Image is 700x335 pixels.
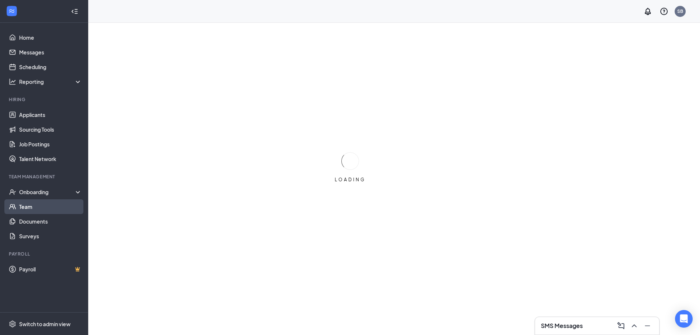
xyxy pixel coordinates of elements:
[19,30,82,45] a: Home
[9,188,16,196] svg: UserCheck
[19,188,76,196] div: Onboarding
[19,320,71,328] div: Switch to admin view
[19,229,82,243] a: Surveys
[628,320,640,332] button: ChevronUp
[9,251,80,257] div: Payroll
[8,7,15,15] svg: WorkstreamLogo
[19,122,82,137] a: Sourcing Tools
[660,7,668,16] svg: QuestionInfo
[615,320,627,332] button: ComposeMessage
[9,78,16,85] svg: Analysis
[675,310,693,328] div: Open Intercom Messenger
[9,320,16,328] svg: Settings
[19,152,82,166] a: Talent Network
[332,177,369,183] div: LOADING
[630,321,639,330] svg: ChevronUp
[19,214,82,229] a: Documents
[677,8,683,14] div: SB
[617,321,625,330] svg: ComposeMessage
[19,262,82,277] a: PayrollCrown
[19,199,82,214] a: Team
[643,7,652,16] svg: Notifications
[541,322,583,330] h3: SMS Messages
[19,78,82,85] div: Reporting
[643,321,652,330] svg: Minimize
[9,96,80,103] div: Hiring
[19,137,82,152] a: Job Postings
[19,45,82,60] a: Messages
[19,60,82,74] a: Scheduling
[9,174,80,180] div: Team Management
[19,107,82,122] a: Applicants
[71,8,78,15] svg: Collapse
[642,320,653,332] button: Minimize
